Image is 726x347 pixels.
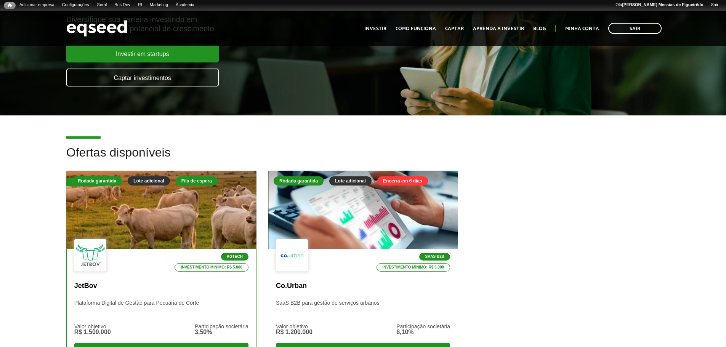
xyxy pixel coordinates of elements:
[707,2,722,8] a: Sair
[608,23,662,34] a: Sair
[8,3,12,8] span: Início
[66,146,660,171] h2: Ofertas disponíveis
[66,178,109,186] div: Fila de espera
[74,282,248,290] p: JetBov
[93,2,111,8] a: Geral
[396,324,450,329] div: Participação societária
[276,300,450,316] p: SaaS B2B para gestão de serviços urbanos
[74,329,111,335] div: R$ 1.500.000
[364,26,386,31] a: Investir
[565,26,599,31] a: Minha conta
[396,329,450,335] div: 8,10%
[612,2,707,8] a: Olá[PERSON_NAME] Messias de Figueirêdo
[74,324,111,329] div: Valor objetivo
[146,2,172,8] a: Marketing
[622,2,703,7] strong: [PERSON_NAME] Messias de Figueirêdo
[221,253,248,261] p: Agtech
[473,26,524,31] a: Aprenda a investir
[195,329,248,335] div: 3,50%
[419,253,450,261] p: SaaS B2B
[276,329,313,335] div: R$ 1.200.000
[74,300,248,316] p: Plataforma Digital de Gestão para Pecuária de Corte
[276,324,313,329] div: Valor objetivo
[16,2,58,8] a: Adicionar empresa
[66,18,127,38] img: EqSeed
[134,2,146,8] a: RI
[58,2,93,8] a: Configurações
[128,176,170,185] div: Lote adicional
[377,176,428,185] div: Encerra em 6 dias
[396,26,436,31] a: Como funciona
[111,2,134,8] a: Bus Dev
[533,26,546,31] a: Blog
[175,263,248,272] p: Investimento mínimo: R$ 5.000
[276,282,450,290] p: Co.Urban
[377,263,450,272] p: Investimento mínimo: R$ 5.000
[329,176,372,185] div: Lote adicional
[4,2,16,9] a: Início
[445,26,464,31] a: Captar
[66,69,219,86] a: Captar investimentos
[66,45,219,62] a: Investir em startups
[274,176,324,185] div: Rodada garantida
[72,176,122,185] div: Rodada garantida
[195,324,248,329] div: Participação societária
[172,2,198,8] a: Academia
[176,176,218,185] div: Fila de espera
